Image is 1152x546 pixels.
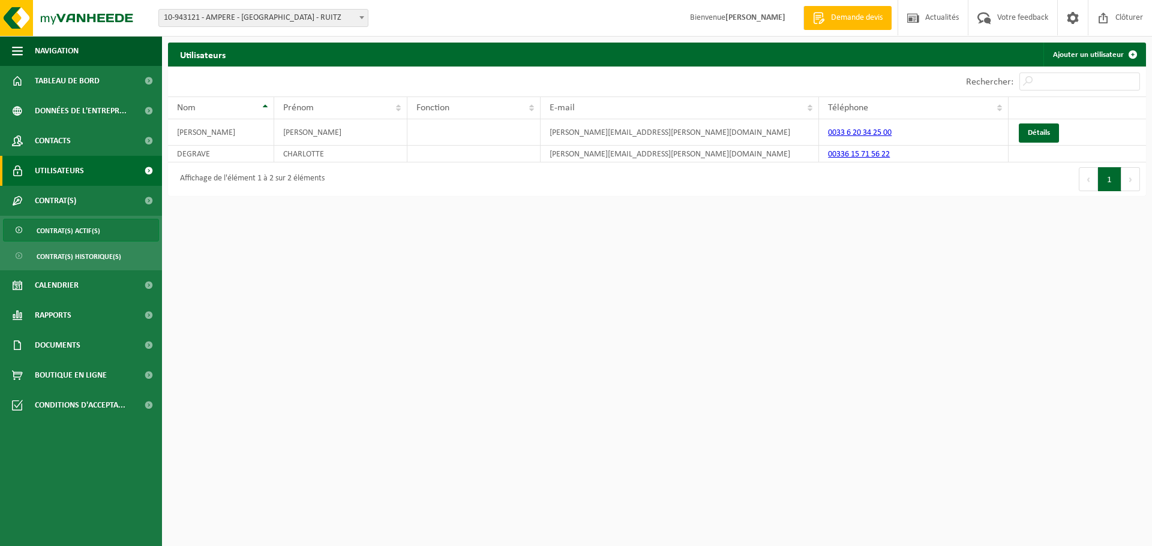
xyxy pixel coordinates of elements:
[1098,167,1121,191] button: 1
[35,390,125,420] span: Conditions d'accepta...
[725,13,785,22] strong: [PERSON_NAME]
[35,270,79,300] span: Calendrier
[1079,167,1098,191] button: Previous
[1019,123,1059,143] a: Détails
[966,77,1013,87] label: Rechercher:
[1121,167,1140,191] button: Next
[541,119,820,146] td: [PERSON_NAME][EMAIL_ADDRESS][PERSON_NAME][DOMAIN_NAME]
[828,128,892,137] a: 0033 6 20 34 25 00
[37,219,100,242] span: Contrat(s) actif(s)
[177,103,196,113] span: Nom
[274,119,407,146] td: [PERSON_NAME]
[550,103,575,113] span: E-mail
[416,103,449,113] span: Fonction
[1043,43,1145,67] a: Ajouter un utilisateur
[35,300,71,330] span: Rapports
[35,36,79,66] span: Navigation
[35,96,127,126] span: Données de l'entrepr...
[3,245,159,267] a: Contrat(s) historique(s)
[3,219,159,242] a: Contrat(s) actif(s)
[541,146,820,162] td: [PERSON_NAME][EMAIL_ADDRESS][PERSON_NAME][DOMAIN_NAME]
[37,245,121,268] span: Contrat(s) historique(s)
[159,10,368,26] span: 10-943121 - AMPERE - VEOLIA - RUITZ
[35,66,100,96] span: Tableau de bord
[35,330,80,360] span: Documents
[828,12,886,24] span: Demande devis
[828,150,890,159] a: 00336 15 71 56 22
[35,126,71,156] span: Contacts
[283,103,314,113] span: Prénom
[274,146,407,162] td: CHARLOTTE
[35,360,107,390] span: Boutique en ligne
[168,146,274,162] td: DEGRAVE
[803,6,892,30] a: Demande devis
[35,156,84,186] span: Utilisateurs
[174,168,325,190] div: Affichage de l'élément 1 à 2 sur 2 éléments
[35,186,76,216] span: Contrat(s)
[168,119,274,146] td: [PERSON_NAME]
[828,103,868,113] span: Téléphone
[158,9,368,27] span: 10-943121 - AMPERE - VEOLIA - RUITZ
[168,43,238,66] h2: Utilisateurs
